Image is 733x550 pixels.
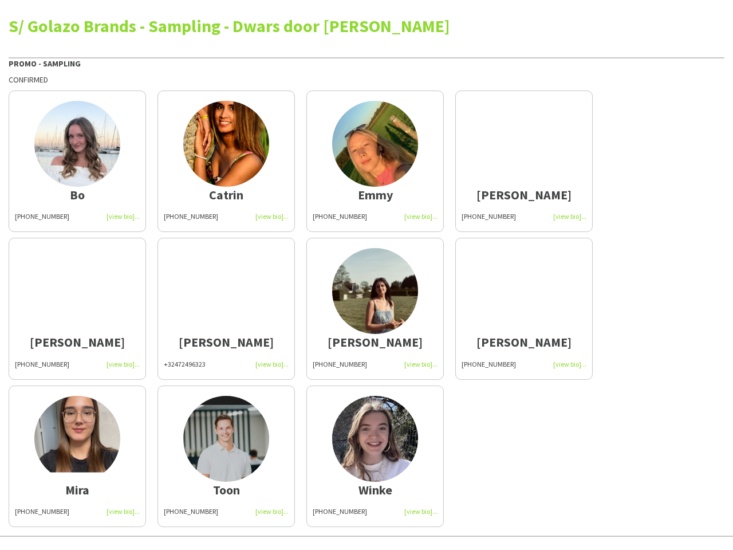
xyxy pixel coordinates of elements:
span: [PHONE_NUMBER] [164,507,218,516]
span: [PHONE_NUMBER] [313,212,367,221]
span: [PHONE_NUMBER] [164,212,218,221]
img: thumb-0c803531-dee6-47ae-b7fd-4718ed0cd2d1.jpg [183,248,269,334]
span: [PHONE_NUMBER] [462,212,516,221]
div: Confirmed [9,74,724,85]
img: thumb-68bdab7757154.jpeg [332,248,418,334]
div: Emmy [313,190,438,200]
img: thumb-6488cdcc88d7a.jpg [183,101,269,187]
img: thumb-68c98190617bd.jpeg [34,101,120,187]
span: [PHONE_NUMBER] [313,360,367,368]
div: Catrin [164,190,289,200]
div: [PERSON_NAME] [462,337,586,347]
div: Promo - Sampling [9,57,724,69]
span: [PHONE_NUMBER] [462,360,516,368]
img: thumb-660fea4a1898e.jpeg [332,101,418,187]
span: [PHONE_NUMBER] [15,507,69,516]
img: thumb-67efc9ad41b8f.jpeg [332,396,418,482]
span: [PHONE_NUMBER] [15,212,69,221]
div: [PERSON_NAME] [313,337,438,347]
div: [PERSON_NAME] [15,337,140,347]
div: + [164,359,289,370]
img: thumb-67176a5f1720d.jpeg [183,396,269,482]
img: thumb-669965cae5442.jpeg [481,248,567,334]
span: [PHONE_NUMBER] [313,507,367,516]
img: thumb-677efb526df0d.jpg [481,101,567,187]
img: thumb-67d05909e6592.png [34,396,120,482]
div: [PERSON_NAME] [462,190,586,200]
div: Toon [164,485,289,495]
div: [PERSON_NAME] [164,337,289,347]
div: Bo [15,190,140,200]
div: Mira [15,485,140,495]
div: Winke [313,485,438,495]
span: 32472496323 [168,360,206,368]
img: thumb-669e7bef72734.jpg [34,248,120,334]
span: [PHONE_NUMBER] [15,360,69,368]
div: S/ Golazo Brands - Sampling - Dwars door [PERSON_NAME] [9,17,724,34]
